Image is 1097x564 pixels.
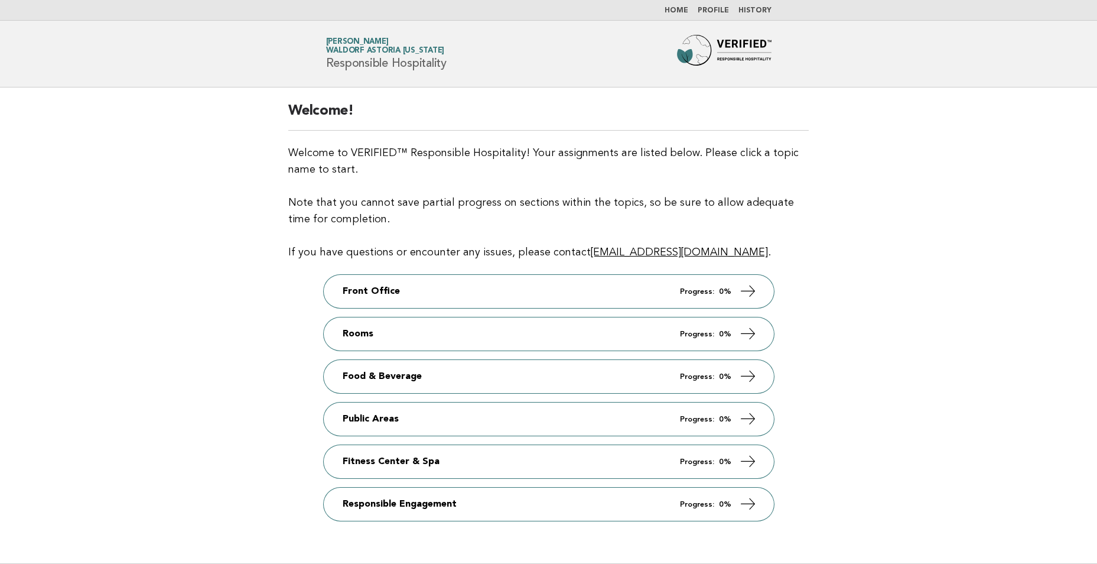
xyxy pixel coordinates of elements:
strong: 0% [719,458,731,466]
p: Welcome to VERIFIED™ Responsible Hospitality! Your assignments are listed below. Please click a t... [288,145,809,261]
a: Responsible Engagement Progress: 0% [324,488,774,521]
strong: 0% [719,501,731,508]
strong: 0% [719,330,731,338]
img: Forbes Travel Guide [677,35,772,73]
strong: 0% [719,416,731,423]
a: Fitness Center & Spa Progress: 0% [324,445,774,478]
em: Progress: [680,373,714,381]
a: Rooms Progress: 0% [324,317,774,351]
h1: Responsible Hospitality [326,38,447,69]
a: [PERSON_NAME]Waldorf Astoria [US_STATE] [326,38,445,54]
strong: 0% [719,288,731,296]
a: Public Areas Progress: 0% [324,403,774,436]
em: Progress: [680,416,714,423]
a: [EMAIL_ADDRESS][DOMAIN_NAME] [591,247,768,258]
em: Progress: [680,458,714,466]
a: Front Office Progress: 0% [324,275,774,308]
a: History [738,7,772,14]
h2: Welcome! [288,102,809,131]
em: Progress: [680,288,714,296]
strong: 0% [719,373,731,381]
span: Waldorf Astoria [US_STATE] [326,47,445,55]
em: Progress: [680,501,714,508]
a: Profile [698,7,729,14]
em: Progress: [680,330,714,338]
a: Food & Beverage Progress: 0% [324,360,774,393]
a: Home [665,7,688,14]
